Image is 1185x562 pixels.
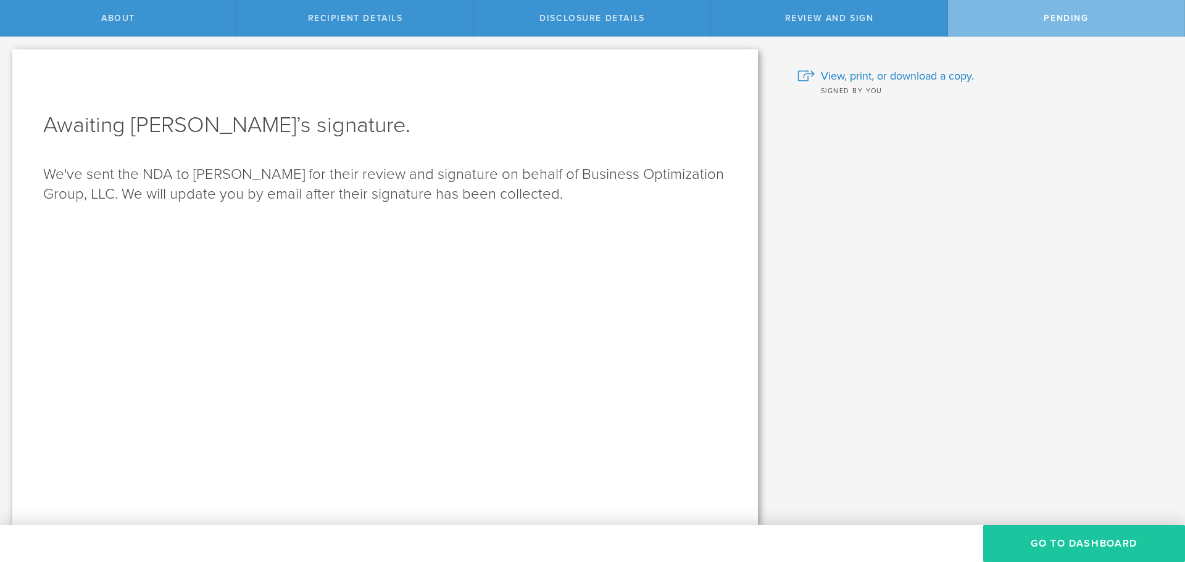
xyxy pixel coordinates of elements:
[785,13,874,23] span: Review and sign
[308,13,403,23] span: Recipient details
[1123,466,1185,525] iframe: Chat Widget
[43,165,727,204] p: We've sent the NDA to [PERSON_NAME] for their review and signature on behalf of Business Optimiza...
[43,110,727,140] h1: Awaiting [PERSON_NAME]’s signature.
[539,13,645,23] span: Disclosure details
[101,13,135,23] span: About
[797,84,1166,96] div: Signed by you
[821,68,974,84] span: View, print, or download a copy.
[983,525,1185,562] button: Go to dashboard
[1044,13,1088,23] span: Pending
